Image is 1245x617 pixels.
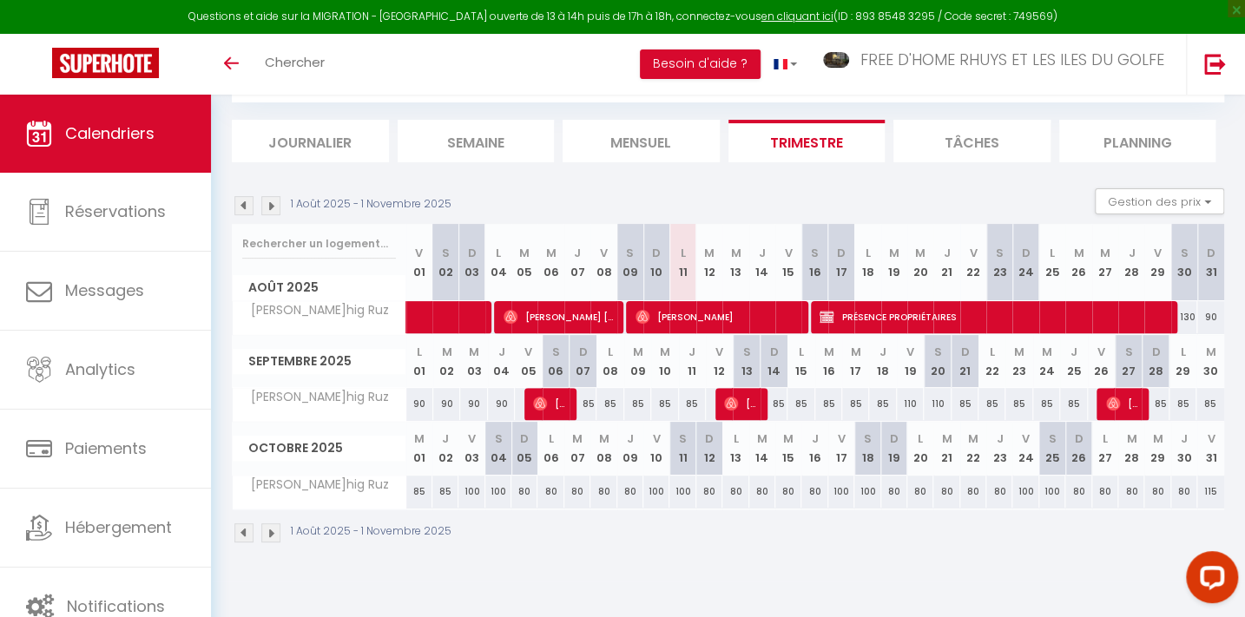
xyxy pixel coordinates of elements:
[524,344,532,360] abbr: V
[1022,245,1031,261] abbr: D
[1103,430,1108,447] abbr: L
[881,224,907,301] th: 19
[907,422,933,475] th: 20
[893,120,1051,162] li: Tâches
[235,388,393,407] span: [PERSON_NAME]hig Ruz
[722,422,748,475] th: 13
[1012,224,1038,301] th: 24
[546,245,557,261] abbr: M
[235,301,393,320] span: [PERSON_NAME]hig Ruz
[1118,224,1144,301] th: 28
[590,224,616,301] th: 08
[865,245,870,261] abbr: L
[442,344,452,360] abbr: M
[761,388,787,420] div: 85
[511,224,537,301] th: 05
[519,245,530,261] abbr: M
[1022,430,1030,447] abbr: V
[1092,422,1118,475] th: 27
[704,245,715,261] abbr: M
[828,422,854,475] th: 17
[705,430,714,447] abbr: D
[458,422,484,475] th: 03
[842,335,869,388] th: 17
[889,245,899,261] abbr: M
[235,476,393,495] span: [PERSON_NAME]hig Ruz
[504,300,616,333] span: [PERSON_NAME] [PERSON_NAME]
[67,595,165,617] span: Notifications
[1204,53,1226,75] img: logout
[986,224,1012,301] th: 23
[960,344,969,360] abbr: D
[1207,245,1215,261] abbr: D
[469,344,479,360] abbr: M
[996,245,1004,261] abbr: S
[1042,344,1052,360] abbr: M
[1059,120,1216,162] li: Planning
[952,335,978,388] th: 21
[918,430,923,447] abbr: L
[815,335,842,388] th: 16
[1153,430,1163,447] abbr: M
[787,335,814,388] th: 15
[743,344,751,360] abbr: S
[1197,224,1224,301] th: 31
[1169,388,1196,420] div: 85
[733,335,760,388] th: 13
[1181,344,1186,360] abbr: L
[442,430,449,447] abbr: J
[291,523,451,540] p: 1 Août 2025 - 1 Novembre 2025
[1172,544,1245,617] iframe: LiveChat chat widget
[626,245,634,261] abbr: S
[1144,422,1170,475] th: 29
[942,430,952,447] abbr: M
[769,344,778,360] abbr: D
[820,300,1167,333] span: PRÉSENCE PROPRIÉTAIRES
[1012,422,1038,475] th: 24
[406,224,432,301] th: 01
[65,279,144,301] span: Messages
[564,422,590,475] th: 07
[414,430,425,447] abbr: M
[907,476,933,508] div: 80
[837,245,846,261] abbr: D
[570,335,596,388] th: 07
[842,388,869,420] div: 85
[986,476,1012,508] div: 80
[651,388,678,420] div: 85
[1115,335,1142,388] th: 27
[978,388,1005,420] div: 85
[1073,245,1084,261] abbr: M
[696,224,722,301] th: 12
[1197,301,1224,333] div: 90
[924,388,951,420] div: 110
[749,422,775,475] th: 14
[65,122,155,144] span: Calendriers
[960,422,986,475] th: 22
[232,120,389,162] li: Journalier
[696,422,722,475] th: 12
[1196,335,1224,388] th: 30
[915,245,926,261] abbr: M
[1039,422,1065,475] th: 25
[511,422,537,475] th: 05
[590,476,616,508] div: 80
[570,388,596,420] div: 85
[1095,188,1224,214] button: Gestion des prix
[1060,335,1087,388] th: 25
[1088,335,1115,388] th: 26
[596,335,623,388] th: 08
[864,430,872,447] abbr: S
[265,53,325,71] span: Chercher
[924,335,951,388] th: 20
[1012,476,1038,508] div: 100
[572,430,583,447] abbr: M
[432,476,458,508] div: 85
[488,388,515,420] div: 90
[706,335,733,388] th: 12
[660,344,670,360] abbr: M
[1070,344,1077,360] abbr: J
[881,476,907,508] div: 80
[775,476,801,508] div: 80
[960,224,986,301] th: 22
